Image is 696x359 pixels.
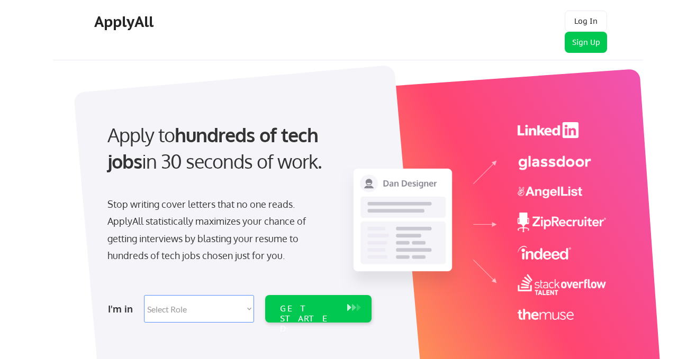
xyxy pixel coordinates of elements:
[565,32,607,53] button: Sign Up
[280,303,337,334] div: GET STARTED
[94,13,157,31] div: ApplyAll
[565,11,607,32] button: Log In
[107,122,367,175] div: Apply to in 30 seconds of work.
[107,196,325,264] div: Stop writing cover letters that no one reads. ApplyAll statistically maximizes your chance of get...
[108,300,138,317] div: I'm in
[107,123,323,173] strong: hundreds of tech jobs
